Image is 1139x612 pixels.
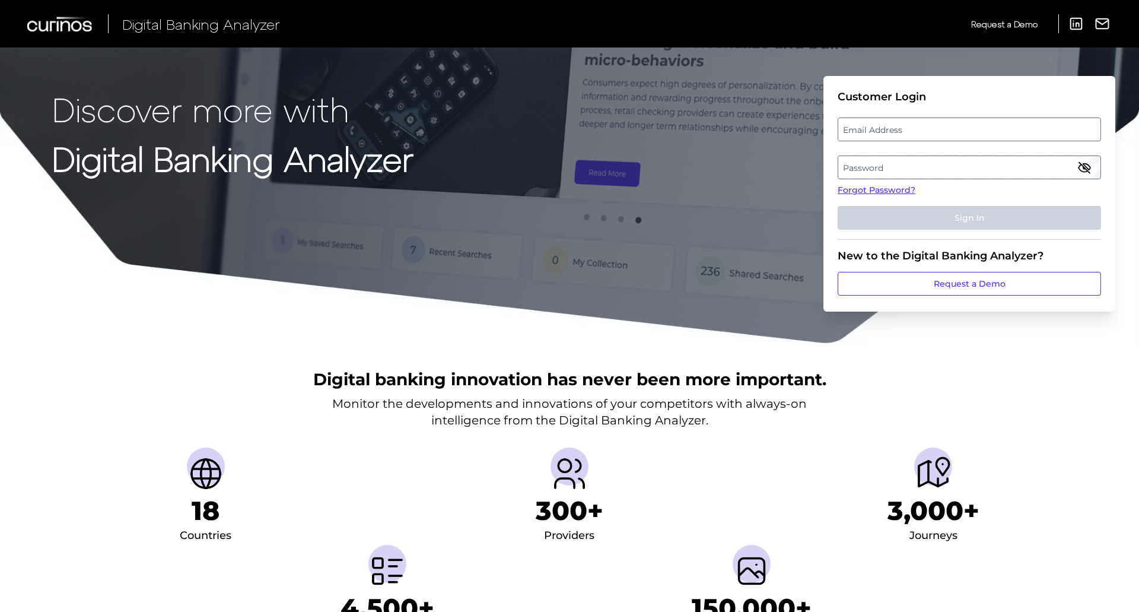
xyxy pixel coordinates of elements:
[838,249,1101,262] div: New to the Digital Banking Analyzer?
[838,184,1101,196] a: Forgot Password?
[838,90,1101,103] div: Customer Login
[838,272,1101,296] a: Request a Demo
[122,15,280,33] span: Digital Banking Analyzer
[27,17,94,31] img: Curinos
[838,157,1100,178] label: Password
[838,119,1100,140] label: Email Address
[192,495,219,527] h1: 18
[332,395,807,429] p: Monitor the developments and innovations of your competitors with always-on intelligence from the...
[733,552,771,590] img: Screenshots
[971,19,1038,29] span: Request a Demo
[887,495,979,527] h1: 3,000+
[838,206,1101,230] button: Sign In
[313,368,826,391] h2: Digital banking innovation has never been more important.
[971,14,1038,34] a: Request a Demo
[544,527,594,546] div: Providers
[52,138,413,178] strong: Digital Banking Analyzer
[52,90,413,128] p: Discover more with
[536,495,603,527] h1: 300+
[551,455,588,493] img: Providers
[368,552,406,590] img: Metrics
[909,527,957,546] div: Journeys
[180,527,231,546] div: Countries
[187,455,225,493] img: Countries
[914,455,952,493] img: Journeys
